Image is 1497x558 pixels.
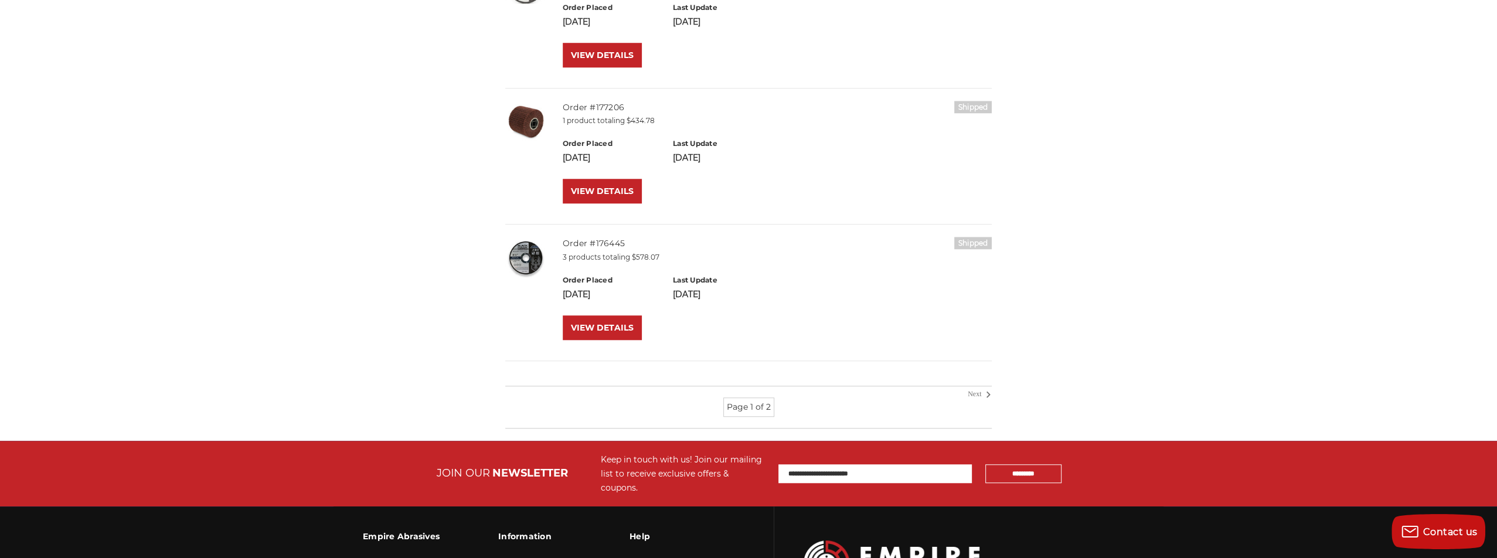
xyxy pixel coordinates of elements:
[563,102,624,113] a: Order #177206
[563,43,642,67] a: VIEW DETAILS
[563,238,625,249] a: Order #176445
[954,101,992,113] h6: Shipped
[673,289,700,300] span: [DATE]
[563,315,642,340] a: VIEW DETAILS
[563,138,661,149] h6: Order Placed
[563,275,661,285] h6: Order Placed
[505,237,546,278] img: 4-1/2" x 1/16" x 7/8" Cutting Disc Type 1 - 25 Pack
[630,524,709,549] h3: Help
[673,275,771,285] h6: Last Update
[505,101,546,142] img: 4.5 Inch Surface Conditioning Finishing Drum
[1423,526,1478,537] span: Contact us
[563,289,590,300] span: [DATE]
[673,138,771,149] h6: Last Update
[673,2,771,13] h6: Last Update
[498,524,571,549] h3: Information
[563,179,642,203] a: VIEW DETAILS
[563,115,992,126] p: 1 product totaling $434.78
[563,152,590,163] span: [DATE]
[363,524,440,549] h3: Empire Abrasives
[723,397,774,417] li: Page 1 of 2
[492,467,568,479] span: NEWSLETTER
[563,252,992,263] p: 3 products totaling $578.07
[673,16,700,27] span: [DATE]
[954,237,992,249] h6: Shipped
[437,467,490,479] span: JOIN OUR
[563,16,590,27] span: [DATE]
[563,2,661,13] h6: Order Placed
[968,389,989,400] a: Next
[601,452,767,495] div: Keep in touch with us! Join our mailing list to receive exclusive offers & coupons.
[673,152,700,163] span: [DATE]
[1391,514,1485,549] button: Contact us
